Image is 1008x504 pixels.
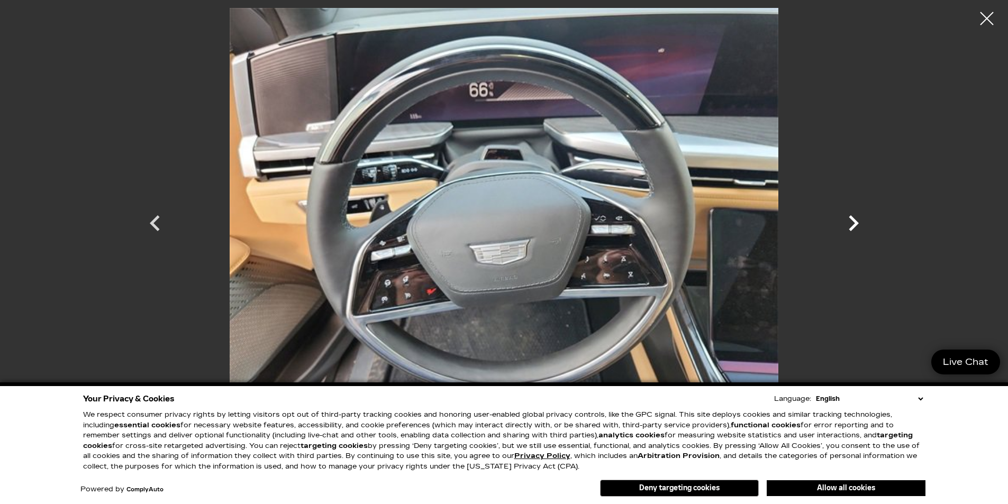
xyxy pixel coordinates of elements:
strong: Arbitration Provision [638,452,720,460]
span: Your Privacy & Cookies [83,391,175,406]
select: Language Select [813,393,925,404]
strong: targeting cookies [301,442,368,450]
div: Language: [774,396,811,402]
span: Live Chat [938,356,994,368]
button: Deny targeting cookies [600,480,759,497]
img: New 2025 Summit White Cadillac Sport 2 image 13 [187,8,822,419]
strong: functional cookies [731,421,801,429]
p: We respect consumer privacy rights by letting visitors opt out of third-party tracking cookies an... [83,410,925,472]
div: Next [838,202,869,250]
strong: analytics cookies [598,431,665,439]
strong: targeting cookies [83,431,913,450]
a: Live Chat [931,350,1000,374]
button: Allow all cookies [767,480,925,496]
u: Privacy Policy [514,452,570,460]
strong: essential cookies [114,421,180,429]
div: Previous [139,202,171,250]
div: Powered by [80,486,164,493]
a: ComplyAuto [126,487,164,493]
